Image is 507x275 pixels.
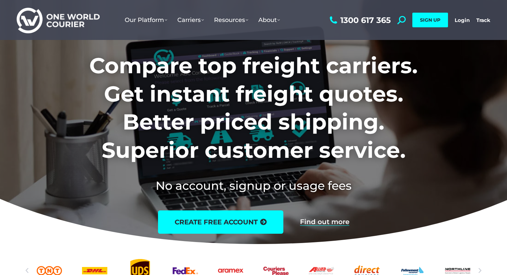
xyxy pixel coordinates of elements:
[412,13,448,27] a: SIGN UP
[328,16,391,24] a: 1300 617 365
[45,177,462,194] h2: No account, signup or usage fees
[420,17,440,23] span: SIGN UP
[209,10,253,30] a: Resources
[125,16,167,24] span: Our Platform
[455,17,470,23] a: Login
[258,16,280,24] span: About
[17,7,100,34] img: One World Courier
[253,10,285,30] a: About
[177,16,204,24] span: Carriers
[214,16,248,24] span: Resources
[476,17,490,23] a: Track
[45,52,462,164] h1: Compare top freight carriers. Get instant freight quotes. Better priced shipping. Superior custom...
[120,10,172,30] a: Our Platform
[300,218,349,226] a: Find out more
[172,10,209,30] a: Carriers
[158,210,283,234] a: create free account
